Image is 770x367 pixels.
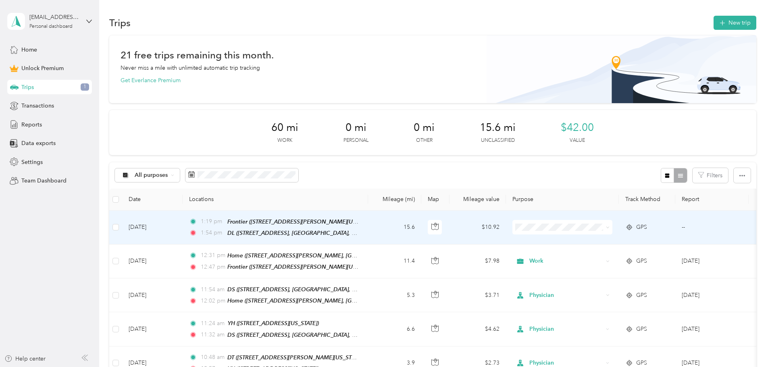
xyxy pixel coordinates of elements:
[201,217,224,226] span: 1:19 pm
[227,252,435,259] span: Home ([STREET_ADDRESS][PERSON_NAME], [GEOGRAPHIC_DATA], [US_STATE])
[122,211,183,245] td: [DATE]
[529,257,603,265] span: Work
[450,211,506,245] td: $10.92
[636,291,647,300] span: GPS
[450,245,506,278] td: $7.98
[421,189,450,211] th: Map
[201,285,224,294] span: 11:54 am
[227,263,377,270] span: Frontier ([STREET_ADDRESS][PERSON_NAME][US_STATE])
[368,278,421,312] td: 5.3
[529,325,603,334] span: Physician
[201,353,224,362] span: 10:48 am
[201,319,225,328] span: 11:24 am
[227,286,382,293] span: DS ([STREET_ADDRESS], [GEOGRAPHIC_DATA], [US_STATE])
[636,257,647,265] span: GPS
[135,172,168,178] span: All purposes
[109,19,131,27] h1: Trips
[227,297,435,304] span: Home ([STREET_ADDRESS][PERSON_NAME], [GEOGRAPHIC_DATA], [US_STATE])
[343,137,368,144] p: Personal
[487,35,756,103] img: Banner
[368,245,421,278] td: 11.4
[122,278,183,312] td: [DATE]
[416,137,433,144] p: Other
[4,355,46,363] button: Help center
[450,312,506,346] td: $4.62
[81,83,89,91] span: 1
[675,245,749,278] td: Oct 2025
[227,332,382,338] span: DS ([STREET_ADDRESS], [GEOGRAPHIC_DATA], [US_STATE])
[228,320,319,326] span: YH ([STREET_ADDRESS][US_STATE])
[561,121,594,134] span: $42.00
[122,312,183,346] td: [DATE]
[675,312,749,346] td: Oct 2025
[29,24,73,29] div: Personal dashboard
[675,189,749,211] th: Report
[227,218,377,225] span: Frontier ([STREET_ADDRESS][PERSON_NAME][US_STATE])
[227,354,364,361] span: DT ([STREET_ADDRESS][PERSON_NAME][US_STATE])
[183,189,368,211] th: Locations
[506,189,619,211] th: Purpose
[480,121,516,134] span: 15.6 mi
[636,223,647,232] span: GPS
[21,139,56,147] span: Data exports
[693,168,728,183] button: Filters
[450,189,506,211] th: Mileage value
[201,263,224,272] span: 12:47 pm
[636,325,647,334] span: GPS
[21,83,34,91] span: Trips
[121,64,260,72] p: Never miss a mile with unlimited automatic trip tracking
[201,297,224,305] span: 12:02 pm
[201,330,224,339] span: 11:32 am
[122,189,183,211] th: Date
[481,137,515,144] p: Unclassified
[368,189,421,211] th: Mileage (mi)
[450,278,506,312] td: $3.71
[271,121,298,134] span: 60 mi
[121,76,181,85] button: Get Everlance Premium
[714,16,756,30] button: New trip
[21,46,37,54] span: Home
[21,64,64,73] span: Unlock Premium
[21,102,54,110] span: Transactions
[201,228,224,237] span: 1:54 pm
[201,251,224,260] span: 12:31 pm
[619,189,675,211] th: Track Method
[21,120,42,129] span: Reports
[21,158,43,166] span: Settings
[725,322,770,367] iframe: Everlance-gr Chat Button Frame
[675,278,749,312] td: Oct 2025
[368,312,421,346] td: 6.6
[21,176,67,185] span: Team Dashboard
[277,137,292,144] p: Work
[121,51,274,59] h1: 21 free trips remaining this month.
[414,121,435,134] span: 0 mi
[29,13,80,21] div: [EMAIL_ADDRESS][DOMAIN_NAME]
[675,211,749,245] td: --
[122,245,183,278] td: [DATE]
[570,137,585,144] p: Value
[368,211,421,245] td: 15.6
[529,291,603,300] span: Physician
[227,230,381,236] span: DL ([STREET_ADDRESS], [GEOGRAPHIC_DATA], [US_STATE])
[345,121,366,134] span: 0 mi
